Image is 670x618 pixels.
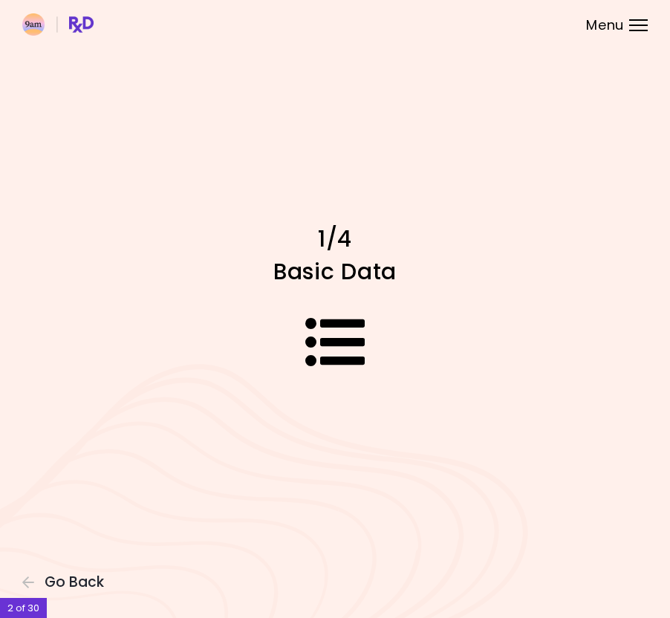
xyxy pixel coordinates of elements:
[142,224,528,253] h1: 1/4
[22,574,111,591] button: Go Back
[22,13,94,36] img: RxDiet
[45,574,104,591] span: Go Back
[586,19,624,32] span: Menu
[142,257,528,286] h1: Basic Data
